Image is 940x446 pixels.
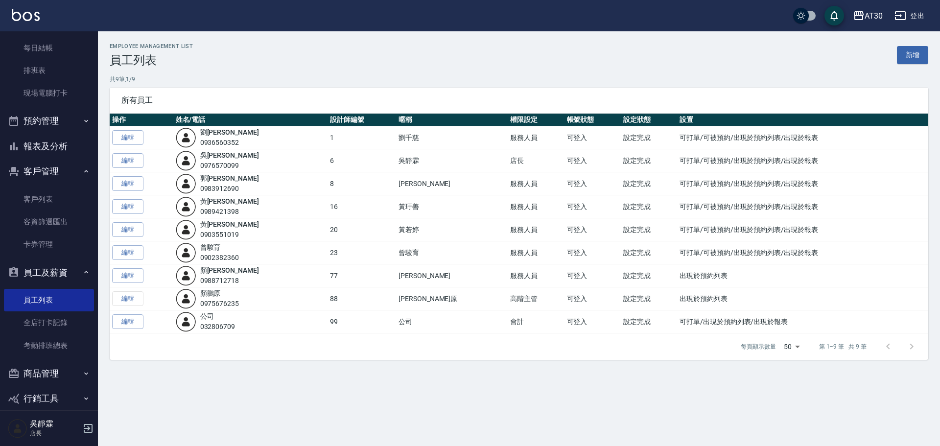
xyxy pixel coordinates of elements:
td: 設定完成 [621,195,677,218]
td: 會計 [508,310,564,333]
td: 可登入 [564,241,621,264]
td: 可登入 [564,195,621,218]
td: 服務人員 [508,241,564,264]
a: 考勤排班總表 [4,334,94,357]
a: 編輯 [112,245,143,260]
img: user-login-man-human-body-mobile-person-512.png [176,173,196,194]
td: 8 [328,172,396,195]
a: 編輯 [112,199,143,214]
a: 編輯 [112,130,143,145]
div: 0989421398 [200,207,259,217]
th: 設置 [677,114,928,126]
a: 全店打卡記錄 [4,311,94,334]
td: 設定完成 [621,264,677,287]
a: 吳[PERSON_NAME] [200,151,259,159]
td: 服務人員 [508,218,564,241]
button: 預約管理 [4,108,94,134]
div: 0975676235 [200,299,239,309]
td: 設定完成 [621,287,677,310]
td: 出現於預約列表 [677,264,928,287]
td: 可登入 [564,172,621,195]
td: 可打單/可被預約/出現於預約列表/出現於報表 [677,172,928,195]
a: 編輯 [112,314,143,329]
p: 第 1–9 筆 共 9 筆 [819,342,867,351]
img: Person [8,419,27,438]
div: 0903551019 [200,230,259,240]
div: AT30 [865,10,883,22]
td: 設定完成 [621,149,677,172]
th: 設定狀態 [621,114,677,126]
td: 可打單/可被預約/出現於預約列表/出現於報表 [677,126,928,149]
td: 設定完成 [621,218,677,241]
td: 可登入 [564,287,621,310]
th: 操作 [110,114,173,126]
a: 顏鵬原 [200,289,221,297]
a: 編輯 [112,176,143,191]
a: 編輯 [112,268,143,283]
h3: 員工列表 [110,53,193,67]
td: 黃若婷 [396,218,508,241]
td: 可登入 [564,310,621,333]
img: user-login-man-human-body-mobile-person-512.png [176,150,196,171]
button: 報表及分析 [4,134,94,159]
td: 可打單/可被預約/出現於預約列表/出現於報表 [677,218,928,241]
td: 16 [328,195,396,218]
a: 客戶列表 [4,188,94,211]
div: 0983912690 [200,184,259,194]
img: user-login-man-human-body-mobile-person-512.png [176,265,196,286]
th: 帳號狀態 [564,114,621,126]
td: 23 [328,241,396,264]
td: 黃玗善 [396,195,508,218]
td: 高階主管 [508,287,564,310]
td: 設定完成 [621,126,677,149]
td: 曾駿育 [396,241,508,264]
a: 編輯 [112,153,143,168]
td: 可打單/出現於預約列表/出現於報表 [677,310,928,333]
th: 權限設定 [508,114,564,126]
button: 行銷工具 [4,386,94,411]
img: user-login-man-human-body-mobile-person-512.png [176,219,196,240]
img: user-login-man-human-body-mobile-person-512.png [176,311,196,332]
p: 共 9 筆, 1 / 9 [110,75,928,84]
td: 可登入 [564,264,621,287]
td: 99 [328,310,396,333]
img: user-login-man-human-body-mobile-person-512.png [176,288,196,309]
p: 每頁顯示數量 [741,342,776,351]
a: 劉[PERSON_NAME] [200,128,259,136]
td: 20 [328,218,396,241]
button: 客戶管理 [4,159,94,184]
td: 88 [328,287,396,310]
td: 劉千慈 [396,126,508,149]
td: 出現於預約列表 [677,287,928,310]
div: 0976570099 [200,161,259,171]
a: 黃[PERSON_NAME] [200,197,259,205]
a: 曾駿育 [200,243,221,251]
button: save [824,6,844,25]
td: 可打單/可被預約/出現於預約列表/出現於報表 [677,241,928,264]
td: 服務人員 [508,172,564,195]
a: 員工列表 [4,289,94,311]
a: 客資篩選匯出 [4,211,94,233]
td: 設定完成 [621,172,677,195]
a: 黃[PERSON_NAME] [200,220,259,228]
button: 員工及薪資 [4,260,94,285]
td: 可登入 [564,218,621,241]
td: [PERSON_NAME]原 [396,287,508,310]
td: 服務人員 [508,264,564,287]
th: 暱稱 [396,114,508,126]
a: 公司 [200,312,214,320]
td: 77 [328,264,396,287]
td: 公司 [396,310,508,333]
span: 所有員工 [121,95,916,105]
td: 吳靜霖 [396,149,508,172]
a: 郭[PERSON_NAME] [200,174,259,182]
td: 服務人員 [508,195,564,218]
img: Logo [12,9,40,21]
button: AT30 [849,6,887,26]
button: 商品管理 [4,361,94,386]
td: [PERSON_NAME] [396,172,508,195]
td: 店長 [508,149,564,172]
button: 登出 [891,7,928,25]
td: 可登入 [564,149,621,172]
td: [PERSON_NAME] [396,264,508,287]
